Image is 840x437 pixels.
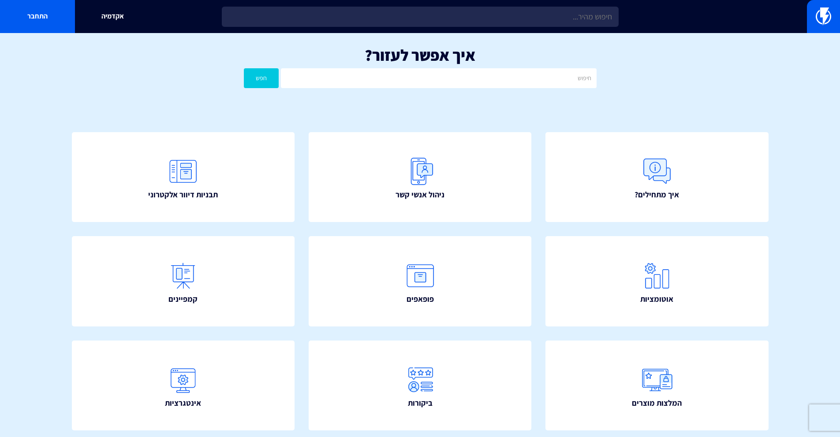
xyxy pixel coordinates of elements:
a: ניהול אנשי קשר [309,132,532,222]
span: קמפיינים [168,293,198,305]
a: אוטומציות [545,236,769,326]
span: איך מתחילים? [635,189,679,200]
span: תבניות דיוור אלקטרוני [148,189,218,200]
span: המלצות מוצרים [632,397,682,409]
a: ביקורות [309,341,532,431]
a: תבניות דיוור אלקטרוני [72,132,295,222]
a: פופאפים [309,236,532,326]
button: חפש [244,68,279,88]
span: אוטומציות [640,293,673,305]
input: חיפוש מהיר... [222,7,619,27]
input: חיפוש [281,68,596,88]
a: אינטגרציות [72,341,295,431]
span: פופאפים [407,293,434,305]
span: ניהול אנשי קשר [396,189,444,200]
a: קמפיינים [72,236,295,326]
span: ביקורות [408,397,433,409]
span: אינטגרציות [165,397,201,409]
a: המלצות מוצרים [545,341,769,431]
a: איך מתחילים? [545,132,769,222]
h1: איך אפשר לעזור? [13,46,827,64]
